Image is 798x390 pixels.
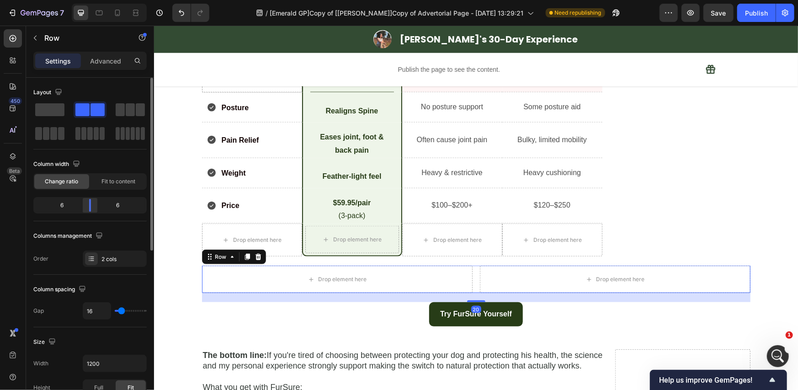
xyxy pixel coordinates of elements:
span: Save [711,9,726,17]
p: Heavy cushioning [351,141,445,154]
div: Width [33,359,48,368]
p: 7 [60,7,64,18]
p: What you get with FurSure: [49,357,453,367]
p: If you're tired of choosing between protecting your dog and protecting his health, the science an... [49,325,453,346]
div: 6 [35,199,82,212]
p: $120–$250 [351,173,445,187]
p: Often cause joint pain [251,108,345,121]
div: Layout [33,86,64,99]
div: Row [59,227,74,235]
div: Columns management [33,230,105,242]
p: Some posture aid [351,75,445,88]
input: Auto [83,355,146,372]
div: Undo/Redo [172,4,209,22]
span: / [266,8,268,18]
div: 450 [9,97,22,105]
strong: $59.95/pair [179,173,217,181]
button: Publish [737,4,776,22]
div: 2 cols [101,255,144,263]
p: $100–$200+ [251,173,345,187]
p: Price [68,176,85,184]
div: Drop element here [379,211,428,218]
p: Settings [45,56,71,66]
span: Need republishing [555,9,601,17]
div: Column width [33,158,82,171]
iframe: To enrich screen reader interactions, please activate Accessibility in Grammarly extension settings [154,26,798,390]
div: Gap [33,307,44,315]
div: Drop element here [79,211,128,218]
input: Auto [83,303,111,319]
span: Fit to content [101,177,135,186]
span: 1 [786,331,793,339]
div: 20 [317,280,327,288]
button: Save [703,4,734,22]
div: Beta [7,167,22,175]
span: Change ratio [45,177,79,186]
p: Advanced [90,56,121,66]
p: Heavy & restrictive [251,141,345,154]
button: Show survey - Help us improve GemPages! [659,374,778,385]
div: Order [33,255,48,263]
button: 7 [4,4,68,22]
div: Drop element here [442,250,491,257]
p: Feather-light feel [157,144,239,158]
div: Publish [745,8,768,18]
p: Try FurSure Yourself [286,282,358,295]
button: <p>Try FurSure Yourself</p> [275,277,369,301]
div: 6 [98,199,145,212]
div: Drop element here [165,250,213,257]
div: Drop element here [279,211,328,218]
div: Rich Text Editor. Editing area: main [351,140,446,155]
div: Drop element here [179,210,228,218]
span: [Emerald GP]Copy of [[PERSON_NAME]]Copy of Advertorial Page - [DATE] 13:29:21 [270,8,524,18]
iframe: Intercom live chat [767,345,789,367]
p: Eases joint, foot & back pain [157,105,239,132]
p: Realigns Spine [157,79,239,92]
p: (3-pack) [157,184,239,197]
div: Size [33,336,58,348]
p: Bulky, limited mobility [351,108,445,121]
p: No posture support [251,75,345,88]
strong: The bottom line: [49,325,113,334]
p: Pain Relief [68,110,105,119]
p: Weight [68,143,92,152]
span: Help us improve GemPages! [659,376,767,385]
p: Row [44,32,122,43]
div: Column spacing [33,283,88,296]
